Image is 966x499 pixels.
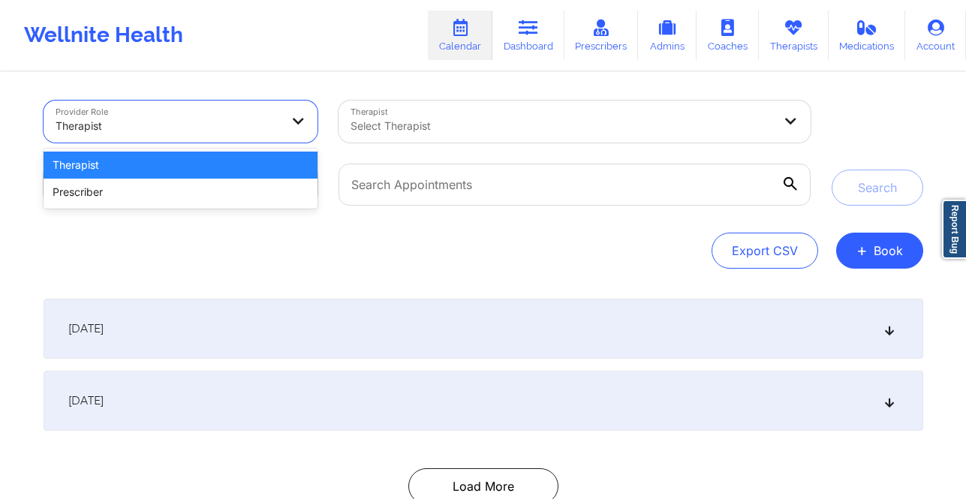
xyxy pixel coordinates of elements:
span: [DATE] [68,321,104,336]
button: Search [832,170,923,206]
div: Prescriber [44,179,318,206]
a: Dashboard [492,11,564,60]
span: [DATE] [68,393,104,408]
button: Export CSV [712,233,818,269]
a: Report Bug [942,200,966,259]
a: Admins [638,11,697,60]
a: Calendar [428,11,492,60]
div: Therapist [56,110,281,143]
a: Therapists [759,11,829,60]
a: Prescribers [564,11,639,60]
div: Therapist [44,152,318,179]
span: + [856,246,868,254]
a: Account [905,11,966,60]
input: Search Appointments [339,164,810,206]
a: Coaches [697,11,759,60]
button: +Book [836,233,923,269]
a: Medications [829,11,906,60]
